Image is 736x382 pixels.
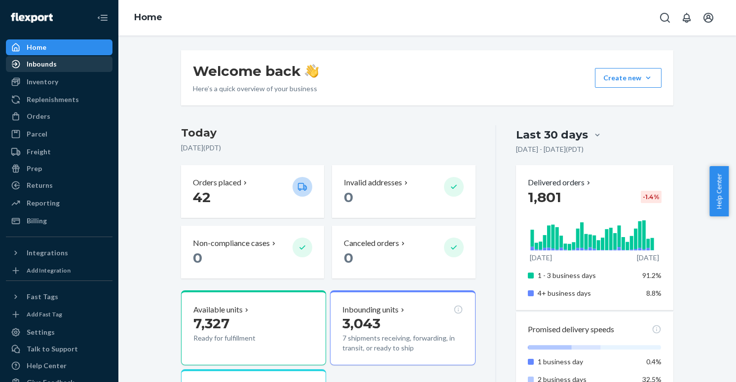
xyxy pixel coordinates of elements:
[27,292,58,302] div: Fast Tags
[637,253,659,263] p: [DATE]
[27,216,47,226] div: Billing
[538,357,635,367] p: 1 business day
[528,189,561,206] span: 1,801
[344,249,353,266] span: 0
[27,147,51,157] div: Freight
[6,126,112,142] a: Parcel
[344,238,399,249] p: Canceled orders
[6,195,112,211] a: Reporting
[6,341,112,357] a: Talk to Support
[528,177,592,188] button: Delivered orders
[193,304,243,315] p: Available units
[193,62,319,80] h1: Welcome back
[93,8,112,28] button: Close Navigation
[27,180,53,190] div: Returns
[27,77,58,87] div: Inventory
[646,357,662,366] span: 0.4%
[6,245,112,261] button: Integrations
[27,59,57,69] div: Inbounds
[516,127,588,142] div: Last 30 days
[6,56,112,72] a: Inbounds
[677,8,697,28] button: Open notifications
[595,68,662,88] button: Create new
[193,238,270,249] p: Non-compliance cases
[27,198,60,208] div: Reporting
[330,290,475,365] button: Inbounding units3,0437 shipments receiving, forwarding, in transit, or ready to ship
[27,344,78,354] div: Talk to Support
[181,143,476,153] p: [DATE] ( PDT )
[538,288,635,298] p: 4+ business days
[530,253,552,263] p: [DATE]
[332,226,475,278] button: Canceled orders 0
[193,315,229,332] span: 7,327
[709,166,729,216] button: Help Center
[699,8,718,28] button: Open account menu
[6,92,112,107] a: Replenishments
[27,327,55,337] div: Settings
[538,271,635,280] p: 1 - 3 business days
[6,161,112,176] a: Prep
[181,165,324,218] button: Orders placed 42
[193,189,211,206] span: 42
[344,177,402,188] p: Invalid addresses
[6,144,112,160] a: Freight
[342,304,399,315] p: Inbounding units
[6,108,112,124] a: Orders
[305,64,319,78] img: hand-wave emoji
[528,324,614,335] p: Promised delivery speeds
[642,271,662,279] span: 91.2%
[193,177,241,188] p: Orders placed
[655,8,675,28] button: Open Search Box
[27,42,46,52] div: Home
[6,265,112,277] a: Add Integration
[342,315,380,332] span: 3,043
[134,12,162,23] a: Home
[193,249,202,266] span: 0
[6,358,112,374] a: Help Center
[6,39,112,55] a: Home
[27,95,79,104] div: Replenishments
[6,177,112,193] a: Returns
[27,129,47,139] div: Parcel
[6,213,112,229] a: Billing
[181,226,324,278] button: Non-compliance cases 0
[27,111,50,121] div: Orders
[641,191,662,203] div: -1.4 %
[27,310,62,318] div: Add Fast Tag
[6,74,112,90] a: Inventory
[516,144,584,154] p: [DATE] - [DATE] ( PDT )
[11,13,53,23] img: Flexport logo
[6,289,112,305] button: Fast Tags
[6,324,112,340] a: Settings
[344,189,353,206] span: 0
[193,84,319,94] p: Here’s a quick overview of your business
[27,266,71,275] div: Add Integration
[27,361,67,371] div: Help Center
[181,290,326,365] button: Available units7,327Ready for fulfillment
[27,164,42,174] div: Prep
[126,3,170,32] ol: breadcrumbs
[342,333,463,353] p: 7 shipments receiving, forwarding, in transit, or ready to ship
[181,125,476,141] h3: Today
[193,333,285,343] p: Ready for fulfillment
[646,289,662,297] span: 8.8%
[27,248,68,258] div: Integrations
[332,165,475,218] button: Invalid addresses 0
[6,309,112,320] a: Add Fast Tag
